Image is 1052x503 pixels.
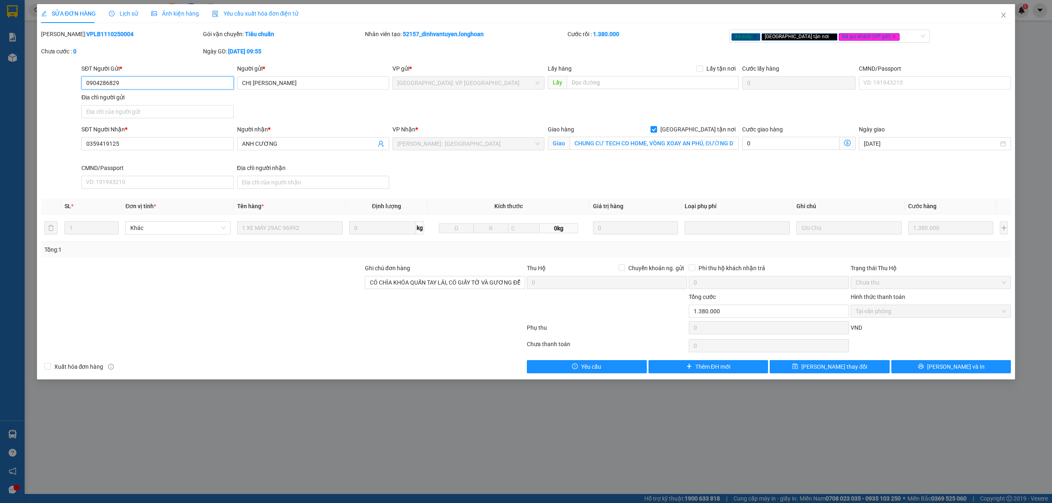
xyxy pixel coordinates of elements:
img: icon [212,11,219,17]
span: Tên hàng [237,203,264,209]
span: Định lượng [372,203,401,209]
span: VND [851,324,862,331]
span: Chưa thu [856,276,1006,289]
div: Địa chỉ người gửi [81,93,233,102]
span: Ảnh kiện hàng [151,10,199,17]
span: Tổng cước [689,294,716,300]
button: delete [44,221,58,234]
span: Phí thu hộ khách nhận trả [695,264,768,273]
button: plus [1000,221,1008,234]
span: Yêu cầu [581,362,601,371]
button: plusThêm ĐH mới [648,360,768,373]
input: VD: Bàn, Ghế [237,221,342,234]
div: CMND/Passport [81,163,233,172]
span: VP Nhận [392,126,415,133]
span: Khác [130,222,226,234]
div: Cước rồi : [568,30,728,39]
b: [DATE] 09:55 [228,48,261,55]
span: [PERSON_NAME] thay đổi [801,362,867,371]
b: 1.380.000 [593,31,619,37]
input: 0 [593,221,678,234]
span: Xuất hóa đơn hàng [51,362,107,371]
span: close [830,34,834,39]
span: Lịch sử [109,10,138,17]
input: C [508,223,540,233]
input: 0 [908,221,993,234]
input: Ghi chú đơn hàng [365,276,525,289]
span: [GEOGRAPHIC_DATA] tận nơi [657,125,739,134]
span: Lấy [548,76,567,89]
span: Giao hàng [548,126,574,133]
div: SĐT Người Gửi [81,64,233,73]
div: Gói vận chuyển: [203,30,363,39]
div: CMND/Passport [859,64,1011,73]
label: Cước lấy hàng [742,65,779,72]
div: SĐT Người Nhận [81,125,233,134]
label: Ngày giao [859,126,885,133]
span: Tại văn phòng [856,305,1006,317]
input: R [473,223,508,233]
span: plus [686,363,692,370]
th: Loại phụ phí [681,198,793,214]
span: dollar-circle [844,140,851,146]
input: Giao tận nơi [570,137,739,150]
button: save[PERSON_NAME] thay đổi [770,360,890,373]
span: Cước hàng [908,203,937,209]
span: Xe máy [731,33,760,41]
div: Địa chỉ người nhận [237,163,389,172]
span: Đơn vị tính [125,203,156,209]
b: 52157_dinhvantuyen.longhoan [403,31,484,37]
div: VP gửi [392,64,544,73]
label: Hình thức thanh toán [851,294,905,300]
span: Giá trị hàng [593,203,623,209]
input: D [439,223,474,233]
span: picture [151,11,157,16]
span: Giao [548,137,570,150]
span: Chuyển khoản ng. gửi [625,264,687,273]
span: printer [918,363,924,370]
span: info-circle [108,364,114,370]
div: Ngày GD: [203,47,363,56]
span: Hà Nội: VP Long Biên [397,77,540,89]
div: [PERSON_NAME]: [41,30,201,39]
b: Tiêu chuẩn [245,31,274,37]
button: Close [992,4,1015,27]
span: Lấy tận nơi [703,64,739,73]
span: Thêm ĐH mới [695,362,730,371]
input: Dọc đường [567,76,739,89]
input: Ghi Chú [796,221,902,234]
span: kg [416,221,424,234]
span: SỬA ĐƠN HÀNG [41,10,96,17]
th: Ghi chú [793,198,905,214]
span: close [892,34,896,39]
span: Yêu cầu xuất hóa đơn điện tử [212,10,299,17]
span: clock-circle [109,11,115,16]
input: Ngày giao [864,139,999,148]
div: Người gửi [237,64,389,73]
span: edit [41,11,47,16]
span: save [792,363,798,370]
span: [GEOGRAPHIC_DATA] tận nơi [761,33,837,41]
input: Địa chỉ của người gửi [81,105,233,118]
div: Người nhận [237,125,389,134]
input: Cước giao hàng [742,137,840,150]
span: 0kg [540,223,578,233]
span: exclamation-circle [572,363,578,370]
div: Nhân viên tạo: [365,30,566,39]
div: Tổng: 1 [44,245,406,254]
div: Chưa cước : [41,47,201,56]
span: close [1000,12,1007,18]
label: Cước giao hàng [742,126,783,133]
span: SL [65,203,71,209]
b: VPLB1110250004 [86,31,134,37]
input: Cước lấy hàng [742,76,856,90]
span: Hồ Chí Minh : Kho Quận 12 [397,138,540,150]
span: Kích thước [494,203,523,209]
input: Địa chỉ của người nhận [237,176,389,189]
div: Trạng thái Thu Hộ [851,264,1011,273]
div: Phụ thu [526,323,688,338]
button: printer[PERSON_NAME] và In [891,360,1011,373]
button: exclamation-circleYêu cầu [527,360,647,373]
div: Chưa thanh toán [526,340,688,354]
label: Ghi chú đơn hàng [365,265,410,271]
